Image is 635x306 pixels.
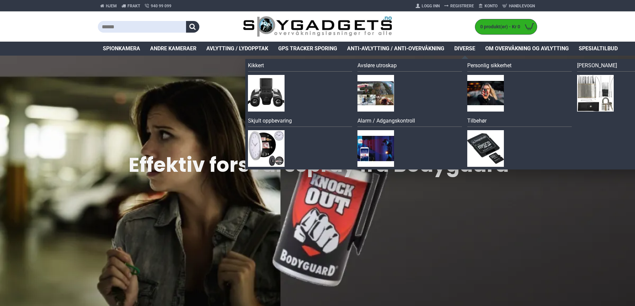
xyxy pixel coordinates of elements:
a: Spionkamera [98,42,145,56]
span: Frakt [127,3,140,9]
img: Avsløre utroskap [357,75,394,112]
span: Avlytting / Lydopptak [206,45,268,53]
a: Handlevogn [500,1,537,11]
span: Andre kameraer [150,45,196,53]
div: v 4.0.25 [19,11,33,16]
img: Tilbehør [467,130,504,167]
a: Logg Inn [413,1,442,11]
a: Skjult oppbevaring [248,117,352,127]
span: Spionkamera [103,45,140,53]
a: Registrere [442,1,476,11]
img: Skjult oppbevaring [248,130,285,167]
a: Spesialtilbud [574,42,623,56]
a: Om overvåkning og avlytting [480,42,574,56]
span: Diverse [454,45,475,53]
img: SpyGadgets.no [243,16,392,38]
span: 940 99 099 [151,3,171,9]
img: Alarm / Adgangskontroll [357,130,394,167]
span: 0 produkt(er) - Kr 0 [475,23,522,30]
span: Logg Inn [422,3,440,9]
a: Kikkert [248,62,352,72]
img: Kikkert [248,75,285,112]
span: Registrere [450,3,474,9]
img: tab_keywords_by_traffic_grey.svg [66,39,72,44]
img: Dirkesett [577,75,614,112]
img: website_grey.svg [11,17,16,23]
a: Konto [476,1,500,11]
a: 0 produkt(er) - Kr 0 [475,19,537,34]
a: Tilbehør [467,117,572,127]
div: Domain Overview [25,39,60,44]
a: Alarm / Adgangskontroll [357,117,462,127]
img: logo_orange.svg [11,11,16,16]
img: tab_domain_overview_orange.svg [18,39,23,44]
span: Spesialtilbud [579,45,618,53]
a: Personlig sikkerhet [467,62,572,72]
span: Om overvåkning og avlytting [485,45,569,53]
div: Domain: [DOMAIN_NAME] [17,17,73,23]
span: Handlevogn [509,3,535,9]
span: Anti-avlytting / Anti-overvåkning [347,45,444,53]
span: Hjem [106,3,117,9]
a: Anti-avlytting / Anti-overvåkning [342,42,449,56]
a: Avlytting / Lydopptak [201,42,273,56]
img: Personlig sikkerhet [467,75,504,112]
span: GPS Tracker Sporing [278,45,337,53]
a: Andre kameraer [145,42,201,56]
a: Diverse [449,42,480,56]
span: Konto [485,3,498,9]
a: Avsløre utroskap [357,62,462,72]
a: GPS Tracker Sporing [273,42,342,56]
div: Keywords by Traffic [74,39,112,44]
